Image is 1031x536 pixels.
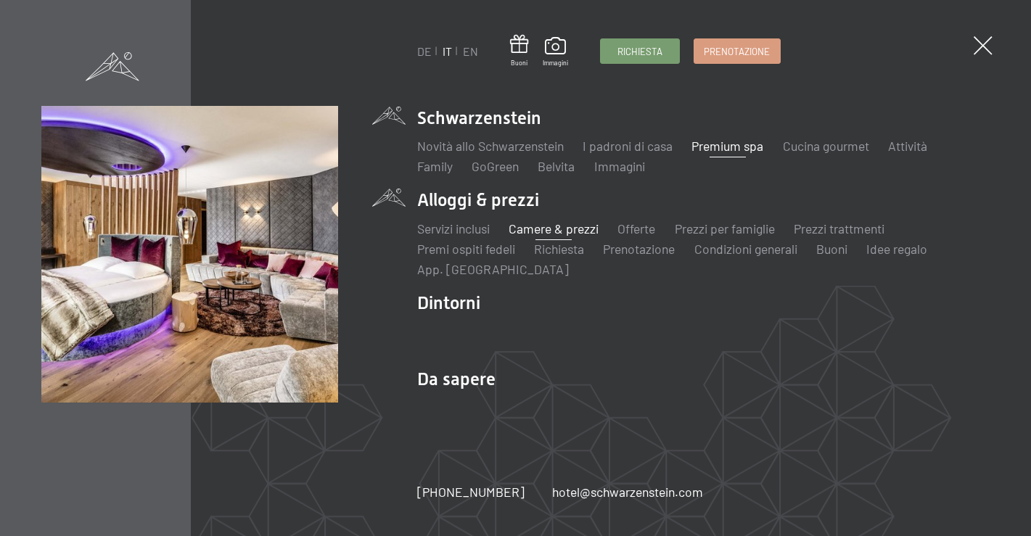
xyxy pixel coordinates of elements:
[510,59,529,67] span: Buoni
[675,220,775,236] a: Prezzi per famiglie
[794,220,884,236] a: Prezzi trattmenti
[543,59,568,67] span: Immagini
[417,483,525,501] a: [PHONE_NUMBER]
[417,261,569,277] a: App. [GEOGRAPHIC_DATA]
[866,241,927,257] a: Idee regalo
[816,241,847,257] a: Buoni
[417,484,525,500] span: [PHONE_NUMBER]
[691,138,763,154] a: Premium spa
[510,35,529,67] a: Buoni
[783,138,869,154] a: Cucina gourmet
[617,220,655,236] a: Offerte
[417,241,515,257] a: Premi ospiti fedeli
[601,39,679,63] a: Richiesta
[704,45,770,58] span: Prenotazione
[417,220,490,236] a: Servizi inclusi
[694,241,797,257] a: Condizioni generali
[594,158,645,174] a: Immagini
[603,241,675,257] a: Prenotazione
[417,158,453,174] a: Family
[443,44,452,58] a: IT
[509,220,599,236] a: Camere & prezzi
[538,158,575,174] a: Belvita
[583,138,673,154] a: I padroni di casa
[543,37,568,67] a: Immagini
[472,158,519,174] a: GoGreen
[552,483,703,501] a: hotel@schwarzenstein.com
[417,138,564,154] a: Novità allo Schwarzenstein
[534,241,584,257] a: Richiesta
[463,44,478,58] a: EN
[694,39,779,63] a: Prenotazione
[888,138,927,154] a: Attività
[417,44,432,58] a: DE
[617,45,662,58] span: Richiesta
